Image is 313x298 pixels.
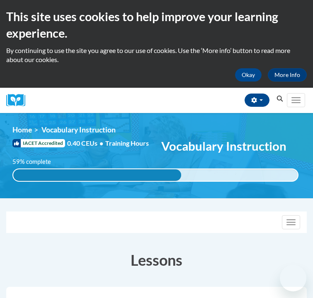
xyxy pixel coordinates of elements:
[6,94,31,107] img: Logo brand
[6,94,31,107] a: Cox Campus
[245,94,269,107] button: Account Settings
[67,139,105,148] span: 0.40 CEUs
[268,68,307,82] a: More Info
[12,157,60,166] label: 59% complete
[12,139,65,147] span: IACET Accredited
[13,169,181,181] div: 59% complete
[99,139,103,147] span: •
[235,68,262,82] button: Okay
[12,125,32,134] a: Home
[280,265,306,291] iframe: Button to launch messaging window
[41,125,116,134] span: Vocabulary Instruction
[105,139,149,147] span: Training Hours
[6,8,307,42] h2: This site uses cookies to help improve your learning experience.
[286,88,307,113] div: Main menu
[161,139,286,153] span: Vocabulary Instruction
[6,46,307,64] p: By continuing to use the site you agree to our use of cookies. Use the ‘More info’ button to read...
[6,250,307,270] h3: Lessons
[274,94,286,104] button: Search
